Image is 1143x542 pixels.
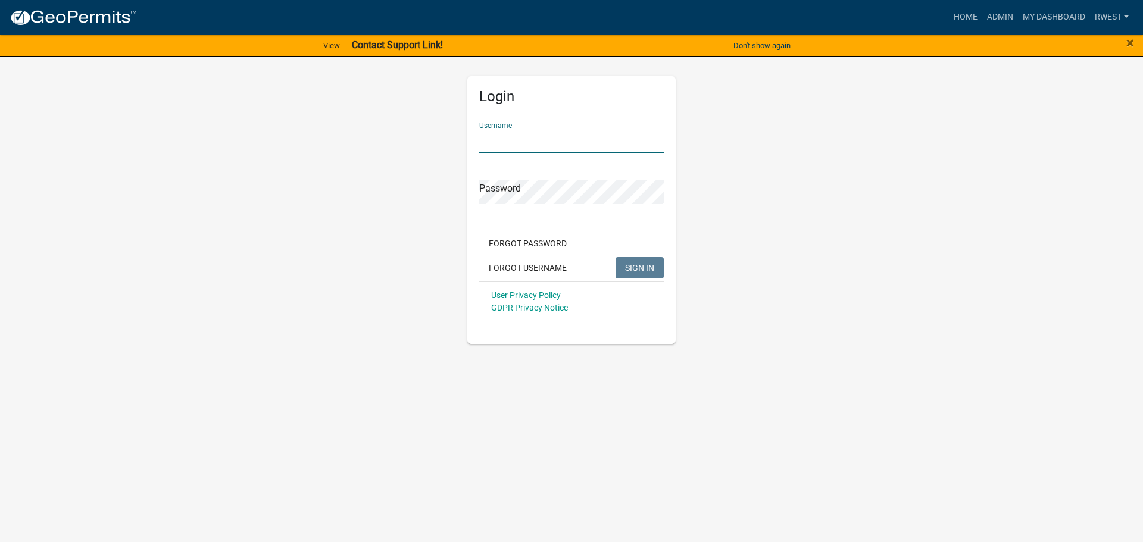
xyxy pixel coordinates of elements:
[1126,35,1134,51] span: ×
[491,290,561,300] a: User Privacy Policy
[729,36,795,55] button: Don't show again
[1018,6,1090,29] a: My Dashboard
[479,233,576,254] button: Forgot Password
[491,303,568,312] a: GDPR Privacy Notice
[479,257,576,278] button: Forgot Username
[1090,6,1133,29] a: rwest
[1126,36,1134,50] button: Close
[982,6,1018,29] a: Admin
[616,257,664,278] button: SIGN IN
[352,39,443,51] strong: Contact Support Link!
[949,6,982,29] a: Home
[625,262,654,272] span: SIGN IN
[318,36,345,55] a: View
[479,88,664,105] h5: Login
